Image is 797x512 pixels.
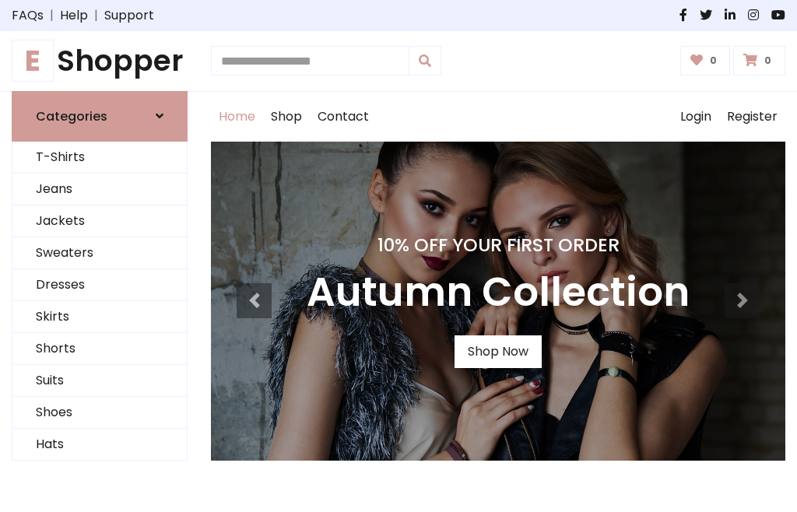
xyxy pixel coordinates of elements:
a: EShopper [12,44,188,79]
a: Hats [12,429,187,461]
h1: Shopper [12,44,188,79]
a: Jeans [12,174,187,205]
a: Shorts [12,333,187,365]
span: | [88,6,104,25]
h3: Autumn Collection [307,268,690,317]
span: 0 [760,54,775,68]
a: Shop [263,92,310,142]
a: T-Shirts [12,142,187,174]
span: E [12,40,54,82]
a: Jackets [12,205,187,237]
span: 0 [706,54,721,68]
a: Suits [12,365,187,397]
a: Home [211,92,263,142]
span: | [44,6,60,25]
a: Shoes [12,397,187,429]
a: Dresses [12,269,187,301]
a: 0 [680,46,731,75]
a: Help [60,6,88,25]
a: 0 [733,46,785,75]
a: Support [104,6,154,25]
a: Shop Now [455,335,542,368]
a: Sweaters [12,237,187,269]
h4: 10% Off Your First Order [307,234,690,256]
a: Login [672,92,719,142]
a: Categories [12,91,188,142]
a: Register [719,92,785,142]
a: Contact [310,92,377,142]
a: Skirts [12,301,187,333]
h6: Categories [36,109,107,124]
a: FAQs [12,6,44,25]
